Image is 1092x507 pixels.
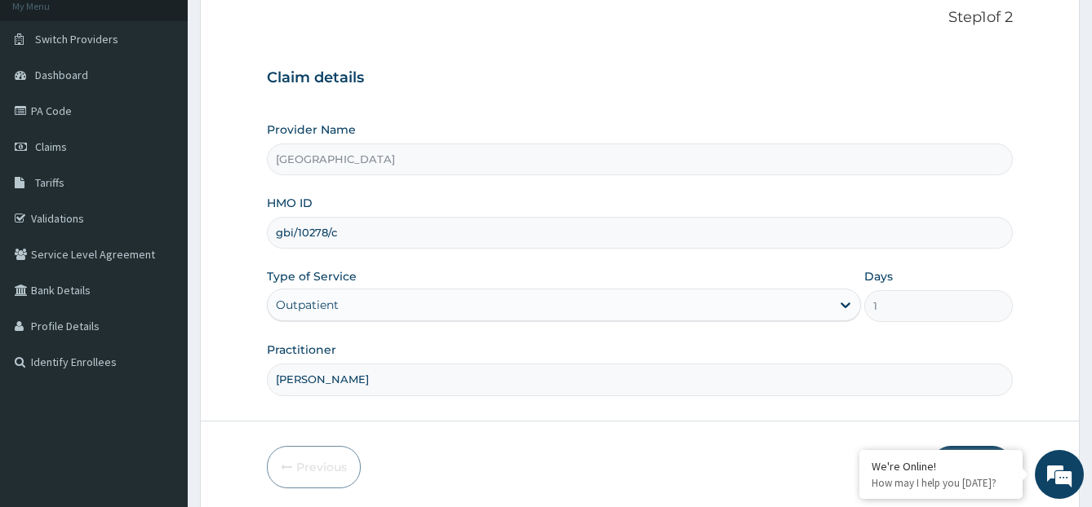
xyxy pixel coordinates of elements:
[267,268,357,284] label: Type of Service
[35,139,67,154] span: Claims
[267,342,336,358] label: Practitioner
[35,32,118,46] span: Switch Providers
[267,121,356,138] label: Provider Name
[267,9,1014,27] p: Step 1 of 2
[930,446,1013,488] button: Next
[267,217,1014,249] input: Enter HMO ID
[8,336,311,393] textarea: Type your message and hit 'Enter'
[268,8,307,47] div: Minimize live chat window
[872,459,1010,474] div: We're Online!
[864,268,893,284] label: Days
[267,69,1014,87] h3: Claim details
[276,297,339,313] div: Outpatient
[267,446,361,488] button: Previous
[267,195,313,211] label: HMO ID
[35,68,88,82] span: Dashboard
[35,175,64,190] span: Tariffs
[85,91,274,112] div: Chat with us now
[872,476,1010,490] p: How may I help you today?
[267,364,1014,395] input: Enter Name
[95,151,225,315] span: We're online!
[30,82,66,122] img: d_794563401_company_1708531726252_794563401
